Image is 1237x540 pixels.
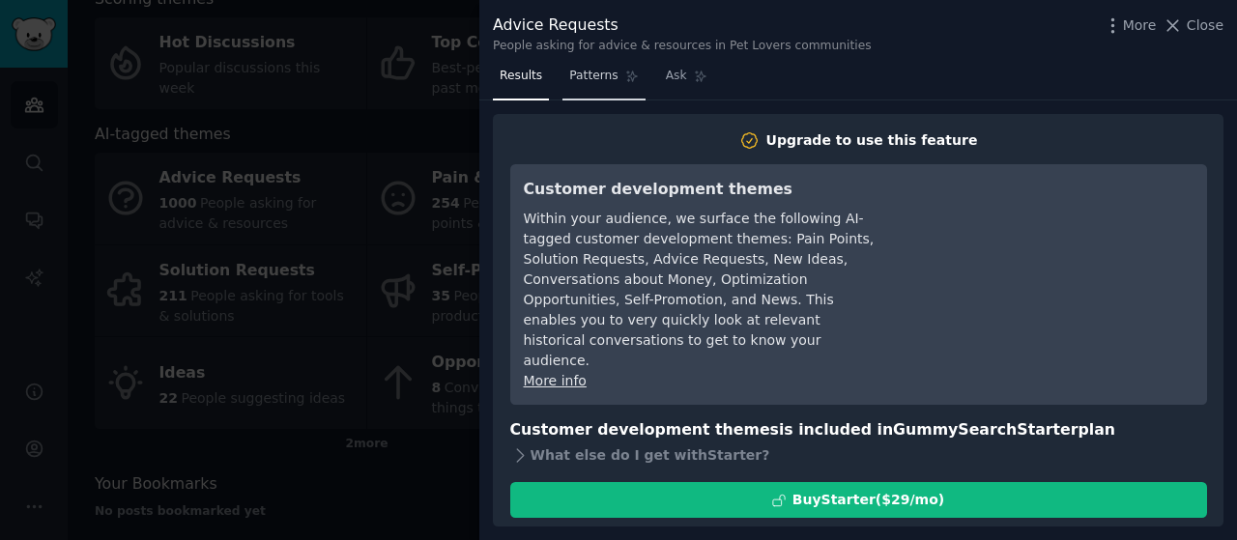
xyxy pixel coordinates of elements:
h3: Customer development themes is included in plan [510,418,1207,442]
div: People asking for advice & resources in Pet Lovers communities [493,38,872,55]
span: Close [1187,15,1223,36]
iframe: YouTube video player [904,178,1194,323]
div: Buy Starter ($ 29 /mo ) [792,490,944,510]
span: Ask [666,68,687,85]
a: More info [524,373,587,388]
div: What else do I get with Starter ? [510,441,1207,469]
button: BuyStarter($29/mo) [510,482,1207,518]
span: GummySearch Starter [893,420,1078,439]
a: Ask [659,61,714,100]
div: Within your audience, we surface the following AI-tagged customer development themes: Pain Points... [524,209,877,371]
a: Patterns [562,61,645,100]
button: More [1103,15,1157,36]
a: Results [493,61,549,100]
div: Advice Requests [493,14,872,38]
span: Patterns [569,68,618,85]
h3: Customer development themes [524,178,877,202]
div: Upgrade to use this feature [766,130,978,151]
span: Results [500,68,542,85]
button: Close [1163,15,1223,36]
span: More [1123,15,1157,36]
